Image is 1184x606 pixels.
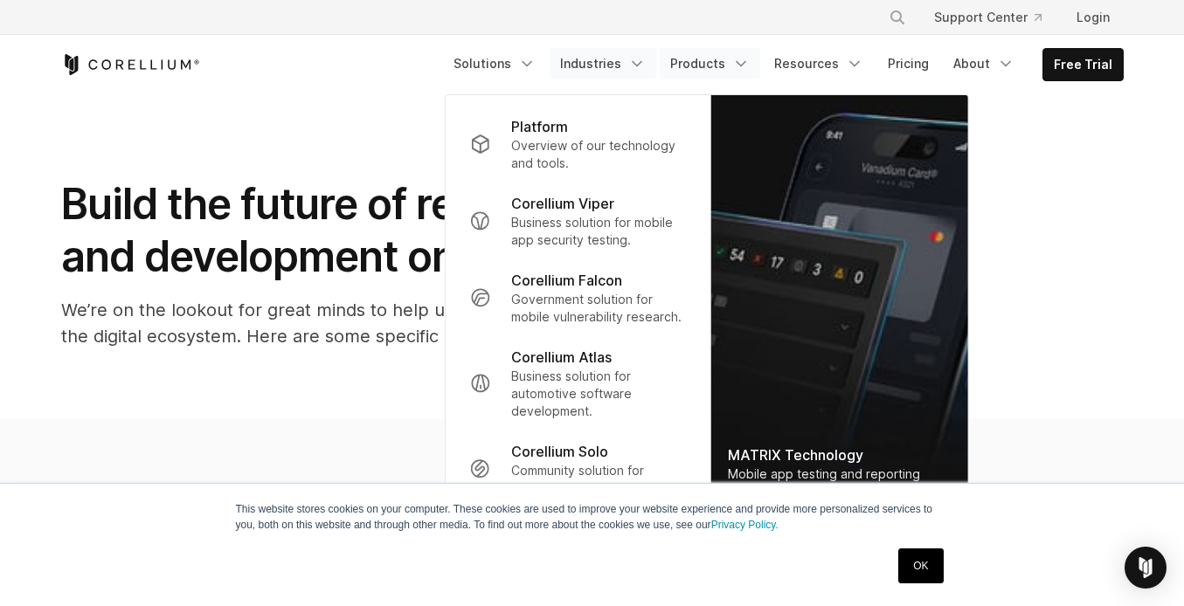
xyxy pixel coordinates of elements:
[877,48,939,79] a: Pricing
[511,368,685,420] p: Business solution for automotive software development.
[455,430,699,507] a: Corellium Solo Community solution for mobile security discovery.
[455,182,699,259] a: Corellium Viper Business solution for mobile app security testing.
[61,297,760,349] p: We’re on the lookout for great minds to help us deliver stellar experiences across the digital ec...
[710,95,967,518] img: Matrix_WebNav_1x
[511,116,568,137] p: Platform
[455,336,699,430] a: Corellium Atlas Business solution for automotive software development.
[443,48,546,79] a: Solutions
[1063,2,1124,33] a: Login
[511,347,612,368] p: Corellium Atlas
[61,178,760,283] h1: Build the future of research, testing and development on Arm.
[728,465,950,500] div: Mobile app testing and reporting automation.
[1125,547,1167,589] div: Open Intercom Messenger
[920,2,1056,33] a: Support Center
[898,548,943,583] a: OK
[511,462,685,497] p: Community solution for mobile security discovery.
[728,444,950,465] div: MATRIX Technology
[710,95,967,518] a: MATRIX Technology Mobile app testing and reporting automation.
[511,441,608,462] p: Corellium Solo
[455,259,699,336] a: Corellium Falcon Government solution for mobile vulnerability research.
[882,2,913,33] button: Search
[660,48,760,79] a: Products
[455,106,699,182] a: Platform Overview of our technology and tools.
[511,214,685,249] p: Business solution for mobile app security testing.
[511,193,614,214] p: Corellium Viper
[868,2,1124,33] div: Navigation Menu
[764,48,874,79] a: Resources
[511,270,622,291] p: Corellium Falcon
[511,137,685,172] p: Overview of our technology and tools.
[443,48,1124,81] div: Navigation Menu
[943,48,1025,79] a: About
[236,501,949,533] p: This website stores cookies on your computer. These cookies are used to improve your website expe...
[511,291,685,326] p: Government solution for mobile vulnerability research.
[711,519,779,531] a: Privacy Policy.
[550,48,656,79] a: Industries
[1043,49,1123,80] a: Free Trial
[61,54,200,75] a: Corellium Home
